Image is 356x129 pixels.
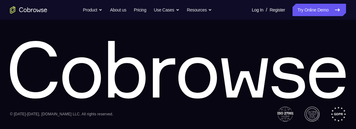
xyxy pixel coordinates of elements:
a: Try Online Demo [293,4,346,16]
input: Enter your email [61,59,161,65]
button: Use Cases [154,4,179,16]
button: Sign in with GitHub [57,113,164,126]
button: Sign in [57,71,164,83]
a: Register [270,4,285,16]
p: or [108,89,114,94]
a: Log In [252,4,263,16]
button: Product [83,4,103,16]
button: Sign in with Google [57,98,164,111]
div: Sign in with Google [95,101,137,108]
button: Resources [187,4,212,16]
img: ISO [277,107,293,122]
a: Pricing [134,4,146,16]
a: Go to the home page [10,6,47,14]
div: Sign in with GitHub [95,116,137,122]
div: © [DATE]-[DATE], [DOMAIN_NAME] LLC. All rights reserved. [10,111,113,117]
a: About us [110,4,126,16]
h1: Sign in to your account [57,42,164,51]
img: AICPA SOC [305,107,320,122]
img: GDPR [331,107,346,122]
span: / [266,6,267,14]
